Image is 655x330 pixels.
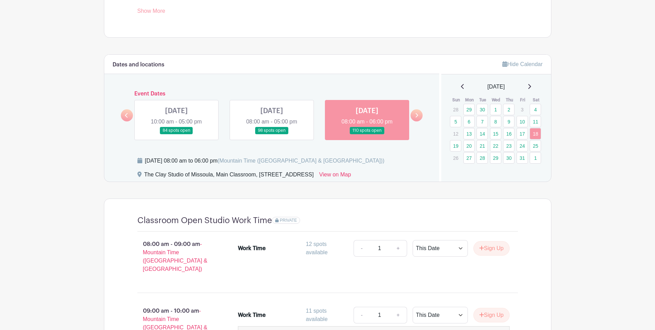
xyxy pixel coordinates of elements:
a: 30 [476,104,488,115]
p: 28 [450,104,461,115]
button: Sign Up [473,308,510,322]
a: Show More [137,8,165,17]
a: 1 [490,104,501,115]
a: 10 [517,116,528,127]
div: 11 spots available [306,307,348,323]
a: - [354,240,369,257]
a: 6 [463,116,475,127]
a: 25 [530,140,541,152]
a: 31 [517,152,528,164]
a: View on Map [319,171,351,182]
div: The Clay Studio of Missoula, Main Classroom, [STREET_ADDRESS] [144,171,314,182]
h6: Dates and locations [113,62,164,68]
a: 21 [476,140,488,152]
div: Work Time [238,244,266,253]
a: + [389,307,407,323]
th: Thu [503,97,516,103]
th: Sun [450,97,463,103]
div: [DATE] 08:00 am to 06:00 pm [145,157,385,165]
a: 23 [503,140,514,152]
p: 3 [517,104,528,115]
a: 29 [463,104,475,115]
a: 19 [450,140,461,152]
a: 2 [503,104,514,115]
a: 18 [530,128,541,139]
th: Wed [490,97,503,103]
a: 7 [476,116,488,127]
a: + [389,240,407,257]
a: 9 [503,116,514,127]
th: Fri [516,97,530,103]
th: Sat [529,97,543,103]
a: 27 [463,152,475,164]
a: 22 [490,140,501,152]
a: 15 [490,128,501,139]
span: [DATE] [488,83,505,91]
a: 29 [490,152,501,164]
span: PRIVATE [280,218,297,223]
a: Hide Calendar [502,61,542,67]
a: 14 [476,128,488,139]
a: 28 [476,152,488,164]
th: Tue [476,97,490,103]
p: 08:00 am - 09:00 am [126,237,227,276]
a: 16 [503,128,514,139]
div: 12 spots available [306,240,348,257]
a: - [354,307,369,323]
h6: Event Dates [133,91,411,97]
p: 12 [450,128,461,139]
a: 1 [530,152,541,164]
th: Mon [463,97,476,103]
a: 8 [490,116,501,127]
h4: Classroom Open Studio Work Time [137,216,272,226]
a: 13 [463,128,475,139]
button: Sign Up [473,241,510,256]
a: 17 [517,128,528,139]
a: 4 [530,104,541,115]
a: 20 [463,140,475,152]
p: 26 [450,153,461,163]
div: Work Time [238,311,266,319]
a: 5 [450,116,461,127]
a: 24 [517,140,528,152]
span: (Mountain Time ([GEOGRAPHIC_DATA] & [GEOGRAPHIC_DATA])) [218,158,384,164]
a: 30 [503,152,514,164]
a: 11 [530,116,541,127]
